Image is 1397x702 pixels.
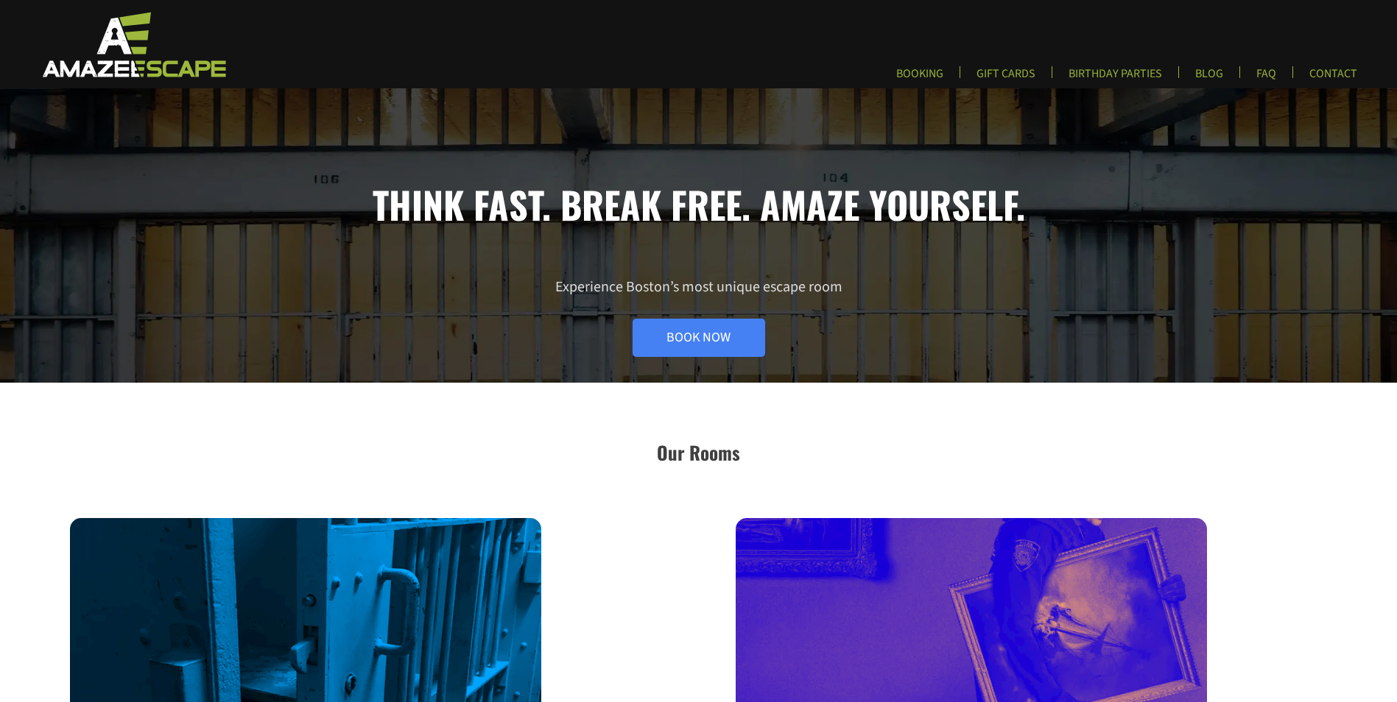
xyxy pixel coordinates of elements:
a: BLOG [1183,66,1235,91]
a: BOOKING [884,66,955,91]
a: BIRTHDAY PARTIES [1057,66,1174,91]
a: FAQ [1245,66,1288,91]
a: Book Now [633,319,765,357]
a: GIFT CARDS [965,66,1047,91]
p: Experience Boston’s most unique escape room [70,277,1327,357]
a: CONTACT [1298,66,1369,91]
img: Escape Room Game in Boston Area [24,10,242,78]
h1: Think fast. Break free. Amaze yourself. [70,182,1327,226]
